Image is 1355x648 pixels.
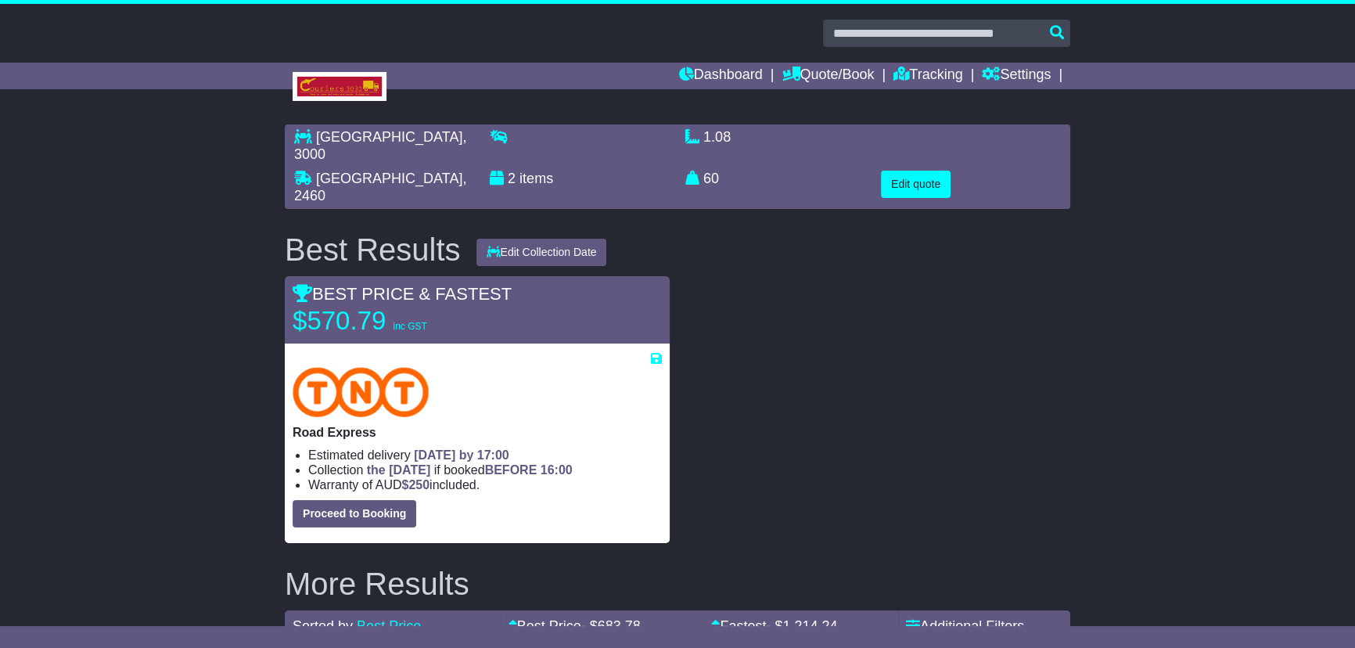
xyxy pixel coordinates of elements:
[703,171,719,186] span: 60
[308,463,662,477] li: Collection
[408,478,430,491] span: 250
[598,618,641,634] span: 683.78
[277,232,469,267] div: Best Results
[414,448,509,462] span: [DATE] by 17:00
[782,63,874,89] a: Quote/Book
[711,618,837,634] a: Fastest- $1,214.24
[476,239,607,266] button: Edit Collection Date
[316,171,462,186] span: [GEOGRAPHIC_DATA]
[485,463,537,477] span: BEFORE
[581,618,641,634] span: - $
[703,129,731,145] span: 1.08
[293,618,353,634] span: Sorted by
[541,463,573,477] span: 16:00
[982,63,1051,89] a: Settings
[367,463,573,477] span: if booked
[293,425,662,440] p: Road Express
[293,500,416,527] button: Proceed to Booking
[782,618,837,634] span: 1,214.24
[766,618,837,634] span: - $
[316,129,462,145] span: [GEOGRAPHIC_DATA]
[906,618,1024,634] a: Additional Filters
[679,63,763,89] a: Dashboard
[401,478,430,491] span: $
[357,618,421,634] a: Best Price
[393,321,426,332] span: inc GST
[293,305,488,337] p: $570.79
[285,567,1070,601] h2: More Results
[293,367,429,417] img: TNT Domestic: Road Express
[294,171,466,203] span: , 2460
[893,63,962,89] a: Tracking
[308,448,662,463] li: Estimated delivery
[519,171,553,186] span: items
[509,618,641,634] a: Best Price- $683.78
[881,171,951,198] button: Edit quote
[367,463,430,477] span: the [DATE]
[508,171,516,186] span: 2
[308,477,662,492] li: Warranty of AUD included.
[293,284,512,304] span: BEST PRICE & FASTEST
[294,129,466,162] span: , 3000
